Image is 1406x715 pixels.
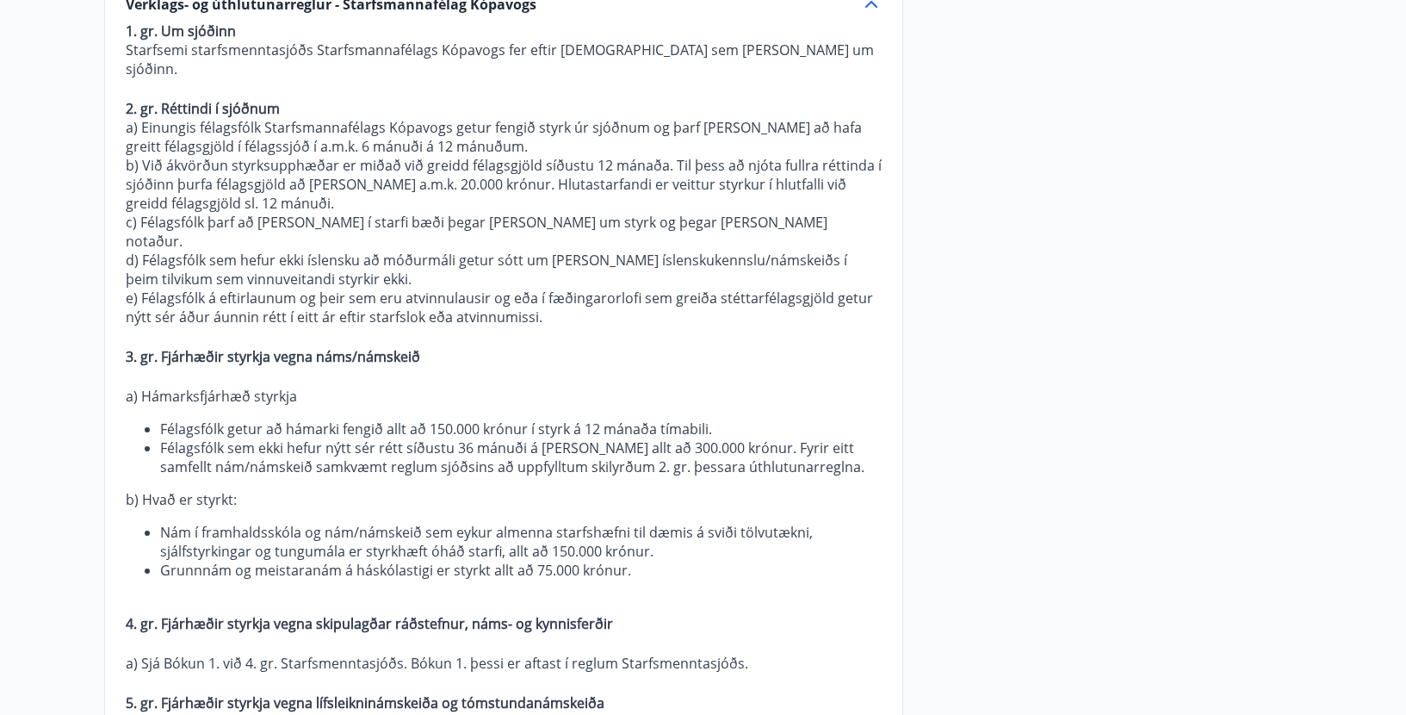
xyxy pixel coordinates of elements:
strong: 5. gr. Fjárhæðir styrkja vegna lífsleikninámskeiða og tómstundanámskeiða [126,693,604,712]
p: c) Félagsfólk þarf að [PERSON_NAME] í starfi bæði þegar [PERSON_NAME] um styrk og þegar [PERSON_N... [126,213,882,251]
p: b) Hvað er styrkt: [126,490,882,509]
p: e) Félagsfólk á eftirlaunum og þeir sem eru atvinnulausir og eða í fæðingarorlofi sem greiða stét... [126,289,882,326]
strong: 3. gr. Fjárhæðir styrkja vegna náms/námskeið [126,347,420,366]
p: Starfsemi starfsmenntasjóðs Starfsmannafélags Kópavogs fer eftir [DEMOGRAPHIC_DATA] sem [PERSON_N... [126,40,882,78]
li: Félagsfólk sem ekki hefur nýtt sér rétt síðustu 36 mánuði á [PERSON_NAME] allt að 300.000 krónur.... [160,438,882,476]
p: a) Hámarksfjárhæð styrkja [126,387,882,406]
strong: 4. gr. Fjárhæðir styrkja vegna skipulagðar ráðstefnur, náms- og kynnisferðir [126,614,613,633]
li: Félagsfólk getur að hámarki fengið allt að 150.000 krónur í styrk á 12 mánaða tímabili. [160,420,882,438]
li: Nám í framhaldsskóla og nám/námskeið sem eykur almenna starfshæfni til dæmis á sviði tölvutækni, ... [160,523,882,561]
li: Grunnnám og meistaranám á háskólastigi er styrkt allt að 75.000 krónur. [160,561,882,580]
strong: 2. gr. Réttindi í sjóðnum [126,99,280,118]
p: b) Við ákvörðun styrksupphæðar er miðað við greidd félagsgjöld síðustu 12 mánaða. Til þess að njó... [126,156,882,213]
p: a) Sjá Bókun 1. við 4. gr. Starfsmenntasjóðs. Bókun 1. þessi er aftast í reglum Starfsmenntasjóðs. [126,654,882,673]
strong: 1. gr. Um sjóðinn [126,22,236,40]
p: d) Félagsfólk sem hefur ekki íslensku að móðurmáli getur sótt um [PERSON_NAME] íslenskukennslu/ná... [126,251,882,289]
p: a) Einungis félagsfólk Starfsmannafélags Kópavogs getur fengið styrk úr sjóðnum og þarf [PERSON_N... [126,118,882,156]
